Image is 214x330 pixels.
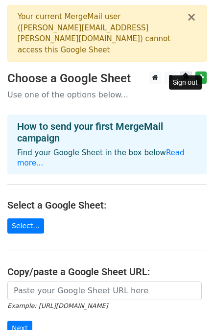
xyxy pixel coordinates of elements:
[7,266,207,278] h4: Copy/paste a Google Sheet URL:
[187,11,196,23] button: ×
[17,120,197,144] h4: How to send your first MergeMail campaign
[17,148,185,167] a: Read more...
[7,302,108,309] small: Example: [URL][DOMAIN_NAME]
[7,199,207,211] h4: Select a Google Sheet:
[165,283,214,330] iframe: Chat Widget
[7,218,44,234] a: Select...
[17,148,197,168] p: Find your Google Sheet in the box below
[169,75,202,90] div: Sign out
[18,11,187,55] div: Your current MergeMail user ( [PERSON_NAME][EMAIL_ADDRESS][PERSON_NAME][DOMAIN_NAME] ) cannot acc...
[7,71,207,86] h3: Choose a Google Sheet
[7,282,202,300] input: Paste your Google Sheet URL here
[7,90,207,100] p: Use one of the options below...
